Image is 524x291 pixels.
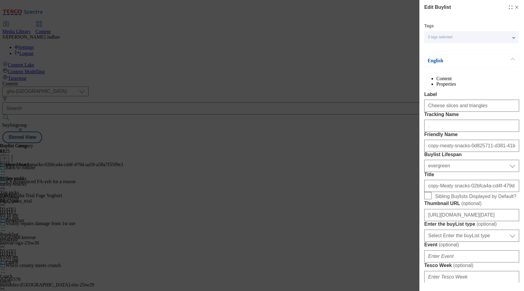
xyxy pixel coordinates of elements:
input: Enter Event [424,250,519,262]
label: Tracking Name [424,112,519,117]
label: Friendly Name [424,132,519,137]
span: 3 tags selected [428,35,452,39]
p: English [428,58,491,64]
label: Event [424,242,519,248]
span: ( optional ) [453,263,473,268]
label: Tags [424,24,434,28]
h4: Edit Buylist [424,4,451,11]
label: Thumbnail URL [424,200,519,207]
label: Buylist Lifespan [424,152,519,157]
li: Properties [436,81,519,87]
input: Enter Title [424,180,519,192]
label: Tesco Week [424,262,519,269]
input: Enter Tesco Week [424,271,519,283]
li: Content [436,76,519,81]
span: ( optional ) [439,242,459,247]
button: 3 tags selected [424,31,519,43]
span: Sibling Buylists Displayed by Default? [435,194,516,199]
input: Enter Label [424,100,519,112]
input: Enter Tracking Name [424,120,519,132]
label: Enter the buyList type [424,221,519,227]
input: Enter Thumbnail URL [424,209,519,221]
span: ( optional ) [476,221,497,227]
span: ( optional ) [461,201,482,206]
input: Enter Friendly Name [424,140,519,152]
label: Label [424,92,519,97]
label: Title [424,172,519,177]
